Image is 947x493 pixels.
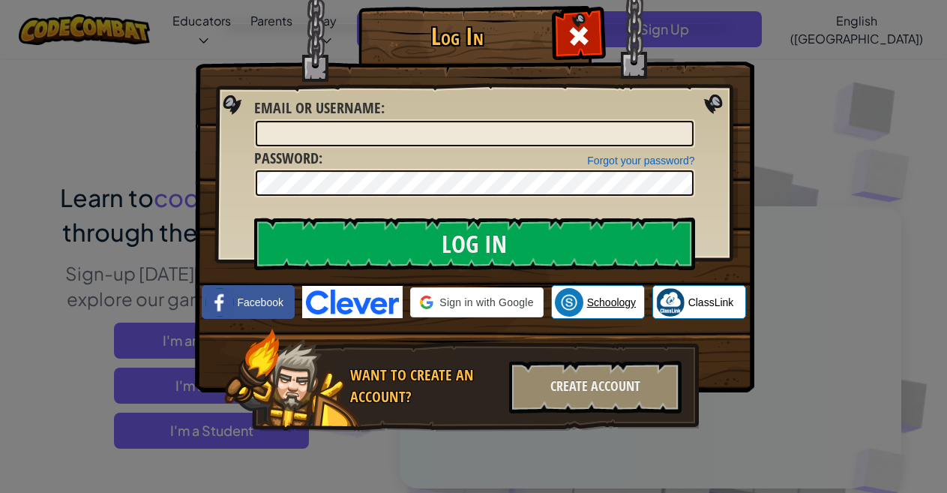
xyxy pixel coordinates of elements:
[587,295,636,310] span: Schoology
[254,148,319,168] span: Password
[656,288,685,317] img: classlink-logo-small.png
[254,218,695,270] input: Log In
[254,148,322,170] label: :
[350,365,500,407] div: Want to create an account?
[688,295,734,310] span: ClassLink
[205,288,234,317] img: facebook_small.png
[439,295,533,310] span: Sign in with Google
[238,295,283,310] span: Facebook
[410,287,543,317] div: Sign in with Google
[587,155,694,167] a: Forgot your password?
[509,361,682,413] div: Create Account
[254,98,385,119] label: :
[254,98,381,118] span: Email or Username
[362,23,553,50] h1: Log In
[555,288,583,317] img: schoology.png
[302,286,403,318] img: clever-logo-blue.png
